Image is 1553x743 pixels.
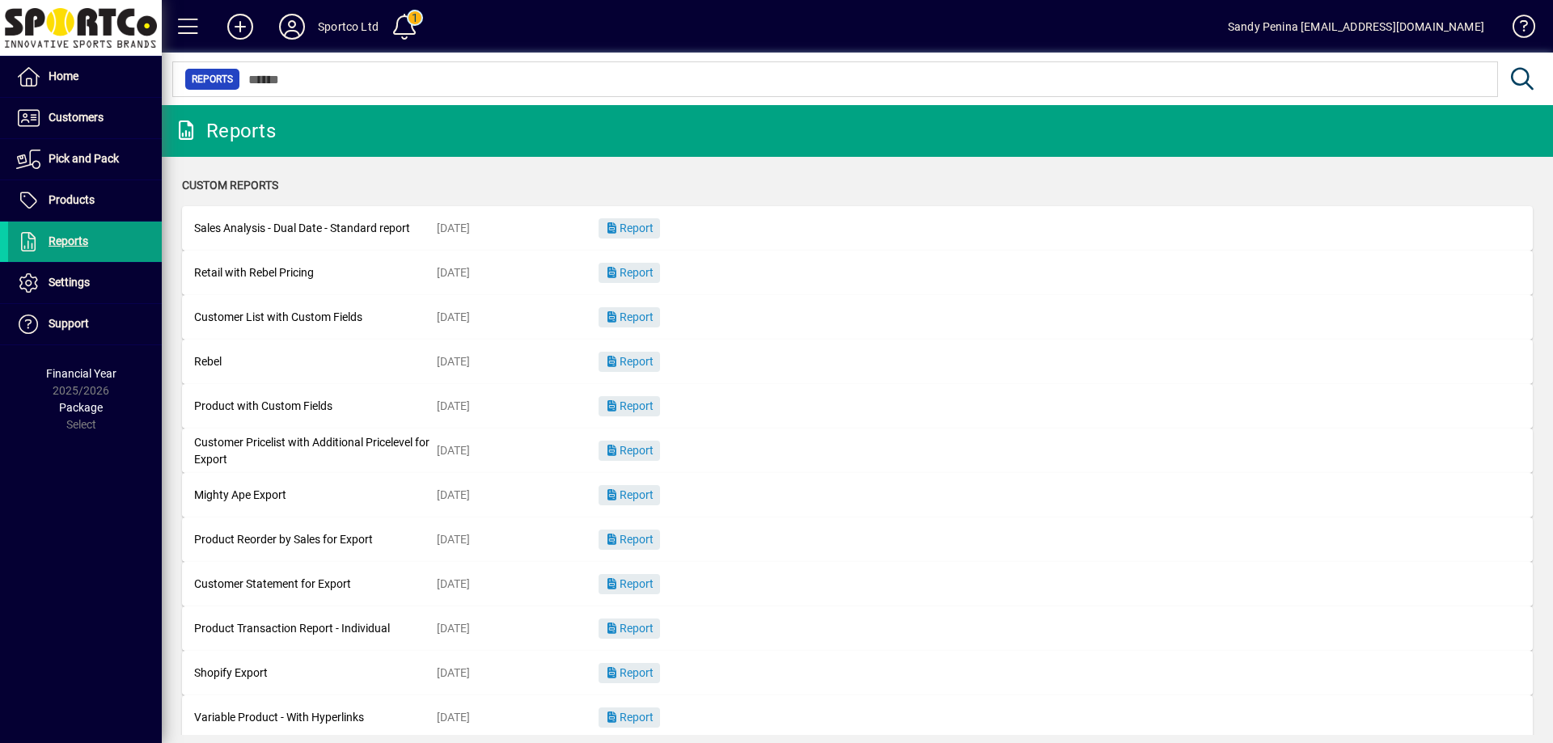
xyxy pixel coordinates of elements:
span: Pick and Pack [49,152,119,165]
button: Report [599,530,660,550]
span: Report [605,488,654,501]
div: [DATE] [437,531,599,548]
div: Rebel [194,353,437,370]
div: [DATE] [437,264,599,281]
span: Report [605,266,654,279]
span: Report [605,222,654,234]
button: Report [599,263,660,283]
div: Product with Custom Fields [194,398,437,415]
span: Home [49,70,78,82]
div: Shopify Export [194,665,437,682]
a: Knowledge Base [1500,3,1533,56]
button: Report [599,396,660,416]
span: Report [605,399,654,412]
span: Report [605,355,654,368]
span: Report [605,444,654,457]
div: Retail with Rebel Pricing [194,264,437,281]
div: Mighty Ape Export [194,487,437,504]
span: Report [605,666,654,679]
div: Sportco Ltd [318,14,379,40]
div: [DATE] [437,665,599,682]
div: Customer Statement for Export [194,576,437,593]
div: [DATE] [437,220,599,237]
a: Products [8,180,162,221]
span: Report [605,310,654,323]
div: [DATE] [437,309,599,326]
a: Settings [8,263,162,303]
span: Products [49,193,95,206]
div: [DATE] [437,398,599,415]
button: Report [599,352,660,372]
a: Support [8,304,162,344]
span: Report [605,711,654,724]
span: Support [49,317,89,330]
a: Home [8,57,162,97]
span: Customers [49,111,104,124]
div: Customer List with Custom Fields [194,309,437,326]
span: Report [605,622,654,635]
div: [DATE] [437,353,599,370]
div: Sandy Penina [EMAIL_ADDRESS][DOMAIN_NAME] [1228,14,1484,40]
a: Pick and Pack [8,139,162,179]
div: Customer Pricelist with Additional Pricelevel for Export [194,434,437,468]
span: Report [605,533,654,546]
span: Reports [192,71,233,87]
span: Settings [49,276,90,289]
div: [DATE] [437,487,599,504]
div: Variable Product - With Hyperlinks [194,709,437,726]
div: [DATE] [437,620,599,637]
div: Product Transaction Report - Individual [194,620,437,637]
button: Profile [266,12,318,41]
span: Package [59,401,103,414]
div: Reports [174,118,276,144]
div: Product Reorder by Sales for Export [194,531,437,548]
div: [DATE] [437,576,599,593]
button: Report [599,485,660,505]
span: Custom Reports [182,179,278,192]
div: Sales Analysis - Dual Date - Standard report [194,220,437,237]
div: [DATE] [437,442,599,459]
button: Report [599,707,660,728]
span: Reports [49,234,88,247]
button: Add [214,12,266,41]
button: Report [599,663,660,683]
button: Report [599,618,660,639]
span: Report [605,577,654,590]
button: Report [599,574,660,594]
button: Report [599,441,660,461]
button: Report [599,307,660,327]
button: Report [599,218,660,239]
a: Customers [8,98,162,138]
div: [DATE] [437,709,599,726]
span: Financial Year [46,367,116,380]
